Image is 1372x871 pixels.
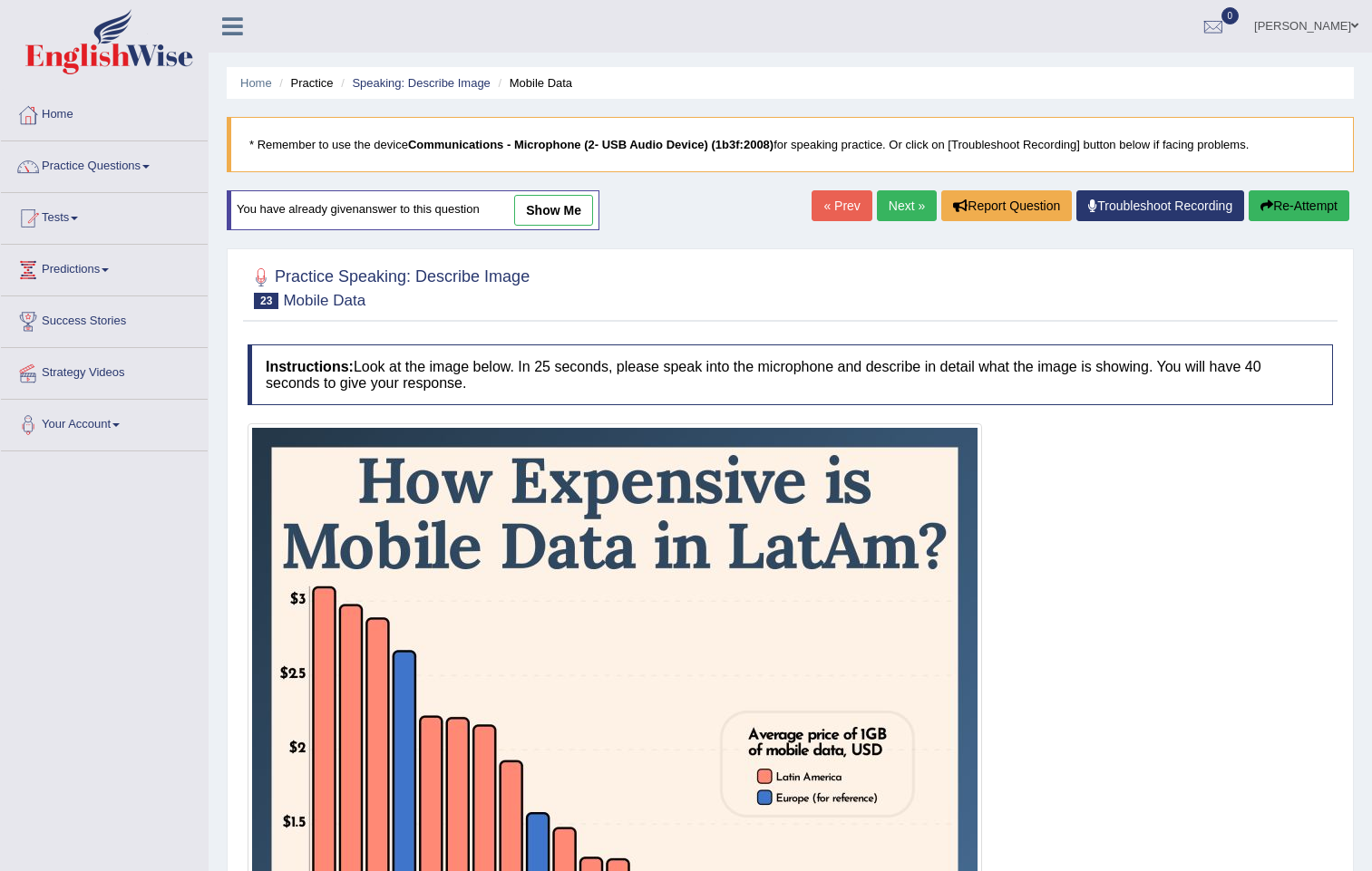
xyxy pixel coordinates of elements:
[1,348,208,393] a: Strategy Videos
[352,76,490,90] a: Speaking: Describe Image
[227,190,599,230] div: You have already given answer to this question
[240,76,272,90] a: Home
[254,293,278,309] span: 23
[493,74,572,92] li: Mobile Data
[227,117,1354,172] blockquote: * Remember to use the device for speaking practice. Or click on [Troubleshoot Recording] button b...
[1,141,208,187] a: Practice Questions
[248,344,1333,405] h4: Look at the image below. In 25 seconds, please speak into the microphone and describe in detail w...
[514,195,593,226] a: show me
[1076,190,1244,221] a: Troubleshoot Recording
[1,193,208,238] a: Tests
[266,359,354,374] b: Instructions:
[1,400,208,445] a: Your Account
[877,190,937,221] a: Next »
[248,264,530,309] h2: Practice Speaking: Describe Image
[283,292,365,309] small: Mobile Data
[1,296,208,342] a: Success Stories
[1,90,208,135] a: Home
[408,138,774,151] b: Communications - Microphone (2- USB Audio Device) (1b3f:2008)
[812,190,871,221] a: « Prev
[1221,7,1240,24] span: 0
[1249,190,1349,221] button: Re-Attempt
[1,245,208,290] a: Predictions
[275,74,333,92] li: Practice
[941,190,1072,221] button: Report Question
